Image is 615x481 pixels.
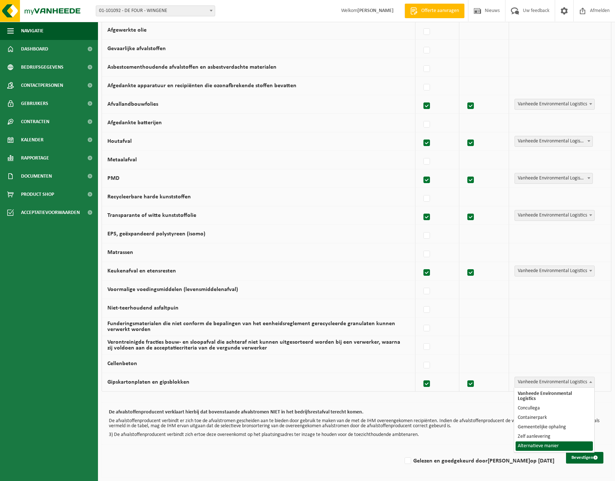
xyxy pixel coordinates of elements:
strong: [PERSON_NAME] [357,8,394,13]
p: De afvalstoffenproducent verbindt er zich toe de afvalstromen gescheiden aan te bieden door gebru... [109,419,604,429]
label: Gevaarlijke afvalstoffen [107,46,166,52]
label: Matrassen [107,250,133,255]
label: Afvallandbouwfolies [107,101,158,107]
label: Gipskartonplaten en gipsblokken [107,379,189,385]
span: Vanheede Environmental Logistics [514,173,593,184]
label: Funderingsmaterialen die niet conform de bepalingen van het eenheidsreglement gerecycleerde granu... [107,321,395,332]
span: 01-101092 - DE FOUR - WINGENE [96,5,215,16]
label: Transparante of witte kunststoffolie [107,213,196,218]
label: Houtafval [107,138,132,144]
span: Vanheede Environmental Logistics [514,136,593,147]
span: Vanheede Environmental Logistics [515,377,594,387]
span: Vanheede Environmental Logistics [514,377,595,388]
span: Vanheede Environmental Logistics [515,210,594,221]
label: Afgedankte batterijen [107,120,162,126]
span: Vanheede Environmental Logistics [515,136,593,146]
span: Vanheede Environmental Logistics [515,99,594,109]
span: Offerte aanvragen [419,7,461,15]
span: Vanheede Environmental Logistics [514,210,595,221]
span: Contactpersonen [21,76,63,94]
span: Vanheede Environmental Logistics [515,173,593,183]
li: Containerpark [516,413,593,423]
li: Concullega [516,404,593,413]
span: 01-101092 - DE FOUR - WINGENE [96,6,215,16]
span: Acceptatievoorwaarden [21,203,80,222]
label: Verontreinigde fracties bouw- en sloopafval die achteraf niet kunnen uitgesorteerd worden bij een... [107,339,400,351]
label: Metaalafval [107,157,137,163]
label: Asbestcementhoudende afvalstoffen en asbestverdachte materialen [107,64,276,70]
b: De afvalstoffenproducent verklaart hierbij dat bovenstaande afvalstromen NIET in het bedrijfsrest... [109,409,364,415]
label: Niet-teerhoudend asfaltpuin [107,305,179,311]
label: PMD [107,175,119,181]
span: Gebruikers [21,94,48,113]
span: Bedrijfsgegevens [21,58,63,76]
span: Rapportage [21,149,49,167]
li: Vanheede Environmental Logistics [516,389,593,404]
span: Vanheede Environmental Logistics [514,266,595,276]
strong: [PERSON_NAME] [488,458,530,464]
label: Recycleerbare harde kunststoffen [107,194,191,200]
label: Cellenbeton [107,361,137,367]
span: Documenten [21,167,52,185]
span: Kalender [21,131,44,149]
span: Vanheede Environmental Logistics [515,266,594,276]
li: Zelf aanlevering [516,432,593,441]
li: Gemeentelijke ophaling [516,423,593,432]
span: Vanheede Environmental Logistics [514,99,595,110]
span: Dashboard [21,40,48,58]
li: Alternatieve manier [516,441,593,451]
label: EPS, geëxpandeerd polystyreen (isomo) [107,231,205,237]
label: Voormalige voedingsmiddelen (levensmiddelenafval) [107,287,238,292]
span: Contracten [21,113,49,131]
a: Offerte aanvragen [405,4,464,18]
label: Gelezen en goedgekeurd door op [DATE] [403,456,554,466]
label: Keukenafval en etensresten [107,268,176,274]
label: Afgewerkte olie [107,27,147,33]
span: Navigatie [21,22,44,40]
span: Product Shop [21,185,54,203]
button: Bevestigen [566,452,603,464]
label: Afgedankte apparatuur en recipiënten die ozonafbrekende stoffen bevatten [107,83,296,89]
p: 3) De afvalstoffenproducent verbindt zich ertoe deze overeenkomst op het plaatsingsadres ter inza... [109,432,604,437]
